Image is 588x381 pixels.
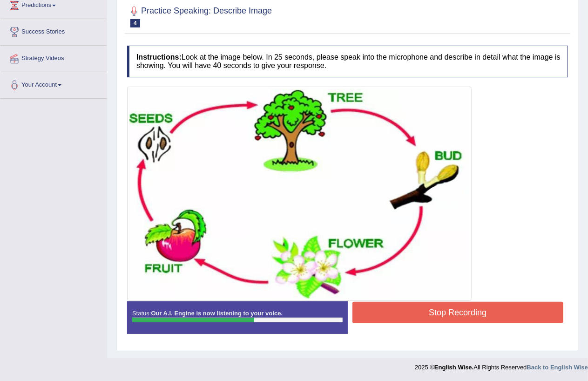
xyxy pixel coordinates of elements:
h4: Look at the image below. In 25 seconds, please speak into the microphone and describe in detail w... [127,46,568,77]
strong: Our A.I. Engine is now listening to your voice. [151,310,283,317]
a: Your Account [0,72,107,95]
strong: English Wise. [434,364,473,371]
div: 2025 © All Rights Reserved [415,358,588,372]
a: Back to English Wise [527,364,588,371]
span: 4 [130,19,140,27]
a: Strategy Videos [0,46,107,69]
div: Status: [127,301,348,334]
h2: Practice Speaking: Describe Image [127,4,272,27]
button: Stop Recording [352,302,564,323]
a: Success Stories [0,19,107,42]
b: Instructions: [136,53,182,61]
